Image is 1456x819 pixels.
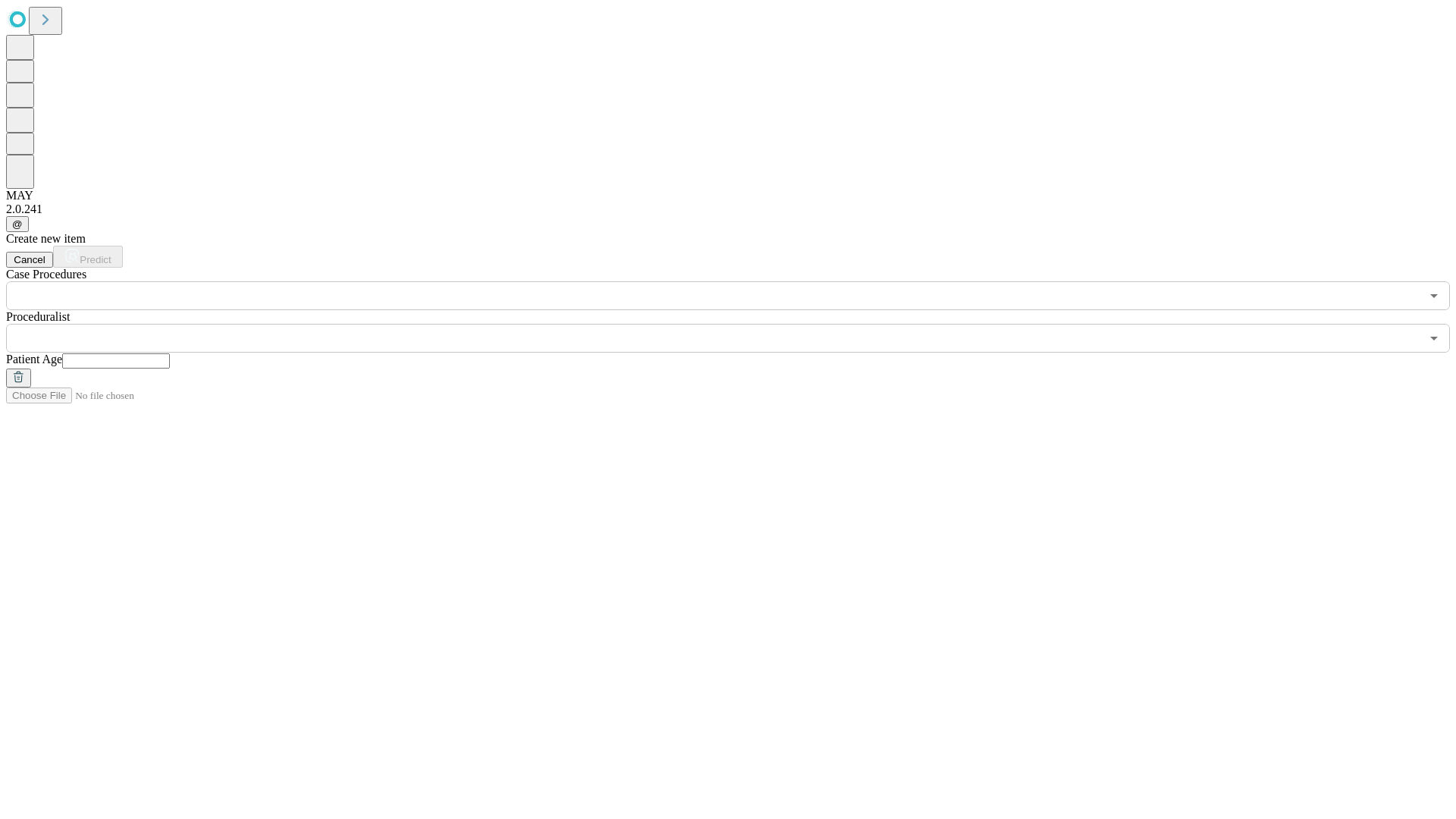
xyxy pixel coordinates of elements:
[80,254,111,265] span: Predict
[1423,328,1445,349] button: Open
[6,232,86,245] span: Create new item
[6,252,53,268] button: Cancel
[6,189,1450,202] div: MAY
[14,254,45,265] span: Cancel
[6,268,86,281] span: Scheduled Procedure
[6,310,70,323] span: Proceduralist
[6,353,62,366] span: Patient Age
[1423,285,1445,306] button: Open
[12,218,23,230] span: @
[6,202,1450,216] div: 2.0.241
[53,246,123,268] button: Predict
[6,216,29,232] button: @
